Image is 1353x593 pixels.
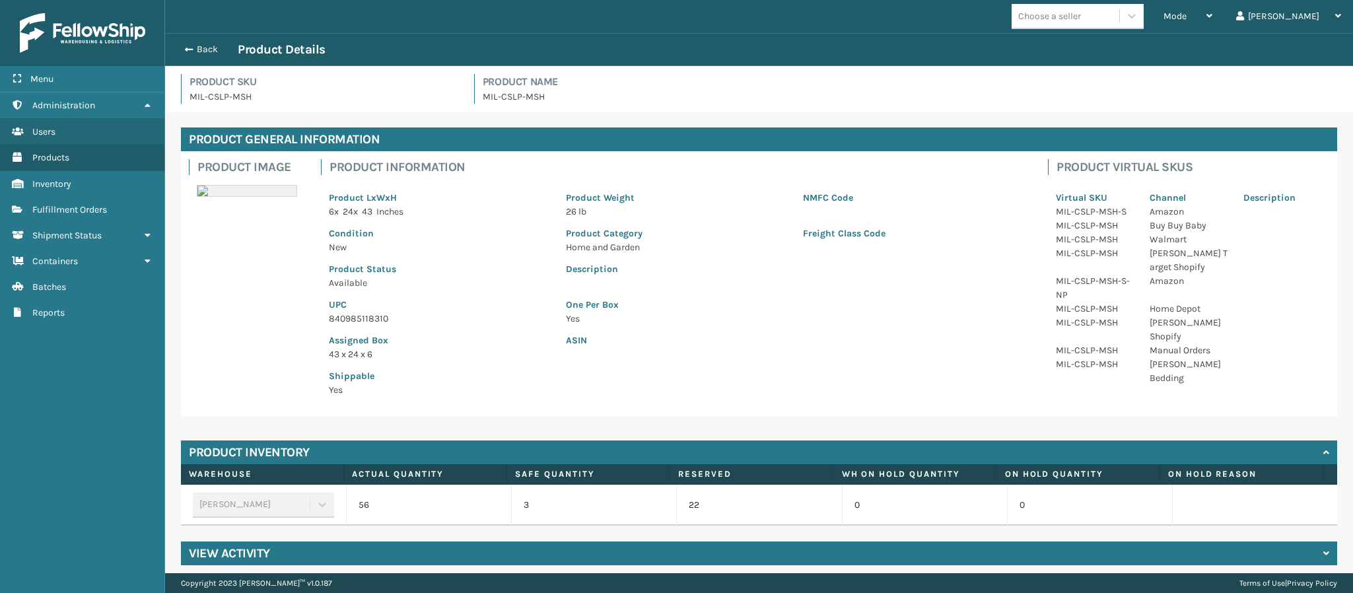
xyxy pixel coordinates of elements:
p: NMFC Code [803,191,1024,205]
span: Administration [32,100,95,111]
p: Shippable [329,369,550,383]
p: Home and Garden [566,240,787,254]
p: One Per Box [566,298,1024,312]
span: Products [32,152,69,163]
button: Back [177,44,238,55]
p: Available [329,276,550,290]
p: Condition [329,227,550,240]
label: Safe Quantity [515,468,662,480]
td: 0 [1007,485,1172,526]
span: Menu [30,73,53,85]
p: 43 x 24 x 6 [329,347,550,361]
p: Description [1243,191,1321,205]
td: 0 [842,485,1007,526]
h4: Product Information [330,159,1032,175]
a: Terms of Use [1239,578,1285,588]
p: Freight Class Code [803,227,1024,240]
p: [PERSON_NAME] Shopify [1150,316,1228,343]
p: 22 [689,499,829,512]
p: MIL-CSLP-MSH-S [1056,205,1134,219]
p: Amazon [1150,274,1228,288]
label: On Hold Quantity [1005,468,1152,480]
p: New [329,240,550,254]
span: Inches [376,206,403,217]
p: Assigned Box [329,333,550,347]
p: [PERSON_NAME] Bedding [1150,357,1228,385]
span: Mode [1163,11,1187,22]
p: MIL-CSLP-MSH [1056,357,1134,371]
span: Containers [32,256,78,267]
p: Copyright 2023 [PERSON_NAME]™ v 1.0.187 [181,573,332,593]
p: Product Status [329,262,550,276]
span: Fulfillment Orders [32,204,107,215]
div: | [1239,573,1337,593]
h4: View Activity [189,545,270,561]
p: Amazon [1150,205,1228,219]
h4: Product Name [483,74,1337,90]
p: MIL-CSLP-MSH [1056,219,1134,232]
p: MIL-CSLP-MSH [1056,316,1134,330]
p: Product Weight [566,191,787,205]
p: MIL-CSLP-MSH-S-NP [1056,274,1134,302]
h4: Product Inventory [189,444,310,460]
p: Buy Buy Baby [1150,219,1228,232]
p: Product LxWxH [329,191,550,205]
span: 26 lb [566,206,586,217]
span: 6 x [329,206,339,217]
p: 840985118310 [329,312,550,326]
p: UPC [329,298,550,312]
p: Yes [329,383,550,397]
a: Privacy Policy [1287,578,1337,588]
h3: Product Details [238,42,326,57]
label: Actual Quantity [352,468,499,480]
h4: Product Image [197,159,305,175]
p: Description [566,262,1024,276]
p: Product Category [566,227,787,240]
span: 43 [362,206,372,217]
div: Choose a seller [1018,9,1081,23]
p: ASIN [566,333,1024,347]
td: 3 [511,485,676,526]
p: MIL-CSLP-MSH [1056,232,1134,246]
p: Yes [566,312,1024,326]
span: Users [32,126,55,137]
p: MIL-CSLP-MSH [483,90,1337,104]
label: On Hold Reason [1168,468,1315,480]
p: Channel [1150,191,1228,205]
p: Virtual SKU [1056,191,1134,205]
span: Batches [32,281,66,293]
span: Inventory [32,178,71,190]
p: MIL-CSLP-MSH [1056,246,1134,260]
h4: Product Virtual SKUs [1057,159,1329,175]
p: Manual Orders [1150,343,1228,357]
label: Warehouse [189,468,335,480]
span: Reports [32,307,65,318]
label: WH On hold quantity [842,468,989,480]
p: MIL-CSLP-MSH [1056,343,1134,357]
img: 51104088640_40f294f443_o-scaled-700x700.jpg [197,185,297,197]
p: MIL-CSLP-MSH [190,90,458,104]
h4: Product SKU [190,74,458,90]
img: logo [20,13,145,53]
span: 24 x [343,206,358,217]
label: Reserved [678,468,825,480]
p: MIL-CSLP-MSH [1056,302,1134,316]
p: Walmart [1150,232,1228,246]
span: Shipment Status [32,230,102,241]
p: [PERSON_NAME] Target Shopify [1150,246,1228,274]
h4: Product General Information [181,127,1337,151]
td: 56 [346,485,511,526]
p: Home Depot [1150,302,1228,316]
